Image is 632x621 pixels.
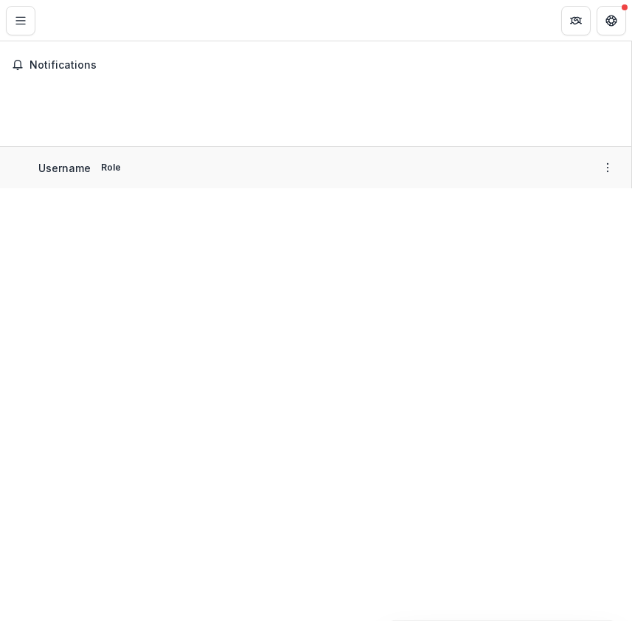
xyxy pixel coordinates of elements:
button: Toggle Menu [6,6,35,35]
span: Notifications [29,59,619,72]
button: More [599,159,617,176]
p: Username [38,160,91,176]
button: Get Help [597,6,626,35]
button: Partners [561,6,591,35]
button: Notifications [6,53,625,77]
p: Role [97,161,125,174]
